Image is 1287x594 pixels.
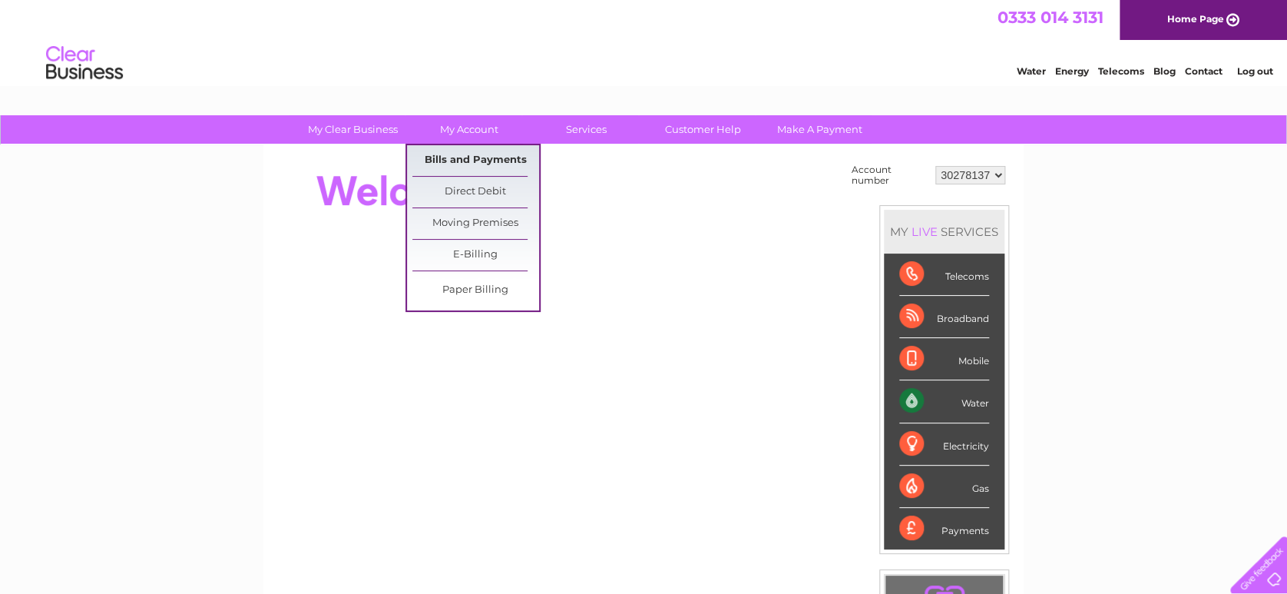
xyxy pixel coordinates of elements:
[45,40,124,87] img: logo.png
[406,115,533,144] a: My Account
[640,115,766,144] a: Customer Help
[899,466,989,508] div: Gas
[412,177,539,207] a: Direct Debit
[908,224,941,239] div: LIVE
[1017,65,1046,77] a: Water
[1055,65,1089,77] a: Energy
[899,423,989,466] div: Electricity
[412,240,539,270] a: E-Billing
[998,8,1103,27] a: 0333 014 3131
[848,161,931,190] td: Account number
[884,210,1004,254] div: MY SERVICES
[899,254,989,296] div: Telecoms
[289,115,416,144] a: My Clear Business
[899,380,989,423] div: Water
[756,115,883,144] a: Make A Payment
[412,208,539,239] a: Moving Premises
[1153,65,1176,77] a: Blog
[899,338,989,380] div: Mobile
[1185,65,1222,77] a: Contact
[412,145,539,176] a: Bills and Payments
[412,275,539,306] a: Paper Billing
[1236,65,1272,77] a: Log out
[1098,65,1144,77] a: Telecoms
[282,8,1007,75] div: Clear Business is a trading name of Verastar Limited (registered in [GEOGRAPHIC_DATA] No. 3667643...
[523,115,650,144] a: Services
[899,508,989,549] div: Payments
[899,296,989,338] div: Broadband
